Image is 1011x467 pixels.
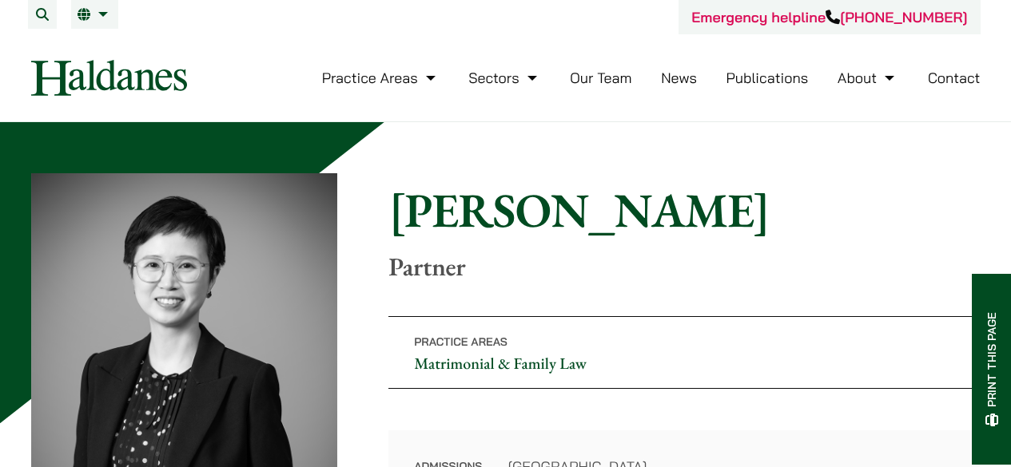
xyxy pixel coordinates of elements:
h1: [PERSON_NAME] [388,181,980,239]
a: Emergency helpline[PHONE_NUMBER] [691,8,967,26]
a: News [661,69,697,87]
a: Practice Areas [322,69,440,87]
img: Logo of Haldanes [31,60,187,96]
a: Matrimonial & Family Law [414,353,587,374]
a: EN [78,8,112,21]
a: Sectors [468,69,540,87]
p: Partner [388,251,980,282]
a: Our Team [570,69,631,87]
span: Practice Areas [414,334,507,349]
a: Publications [726,69,809,87]
a: Contact [928,69,981,87]
a: About [838,69,898,87]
